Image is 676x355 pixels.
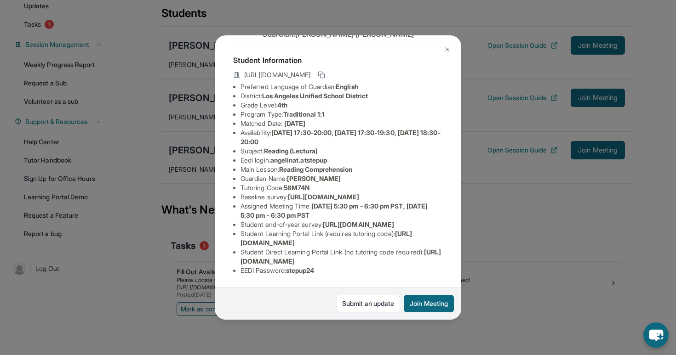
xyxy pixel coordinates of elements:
span: [DATE] 5:30 pm - 6:30 pm PST, [DATE] 5:30 pm - 6:30 pm PST [241,202,428,219]
li: Student end-of-year survey : [241,220,443,229]
li: Guardian Name : [241,174,443,183]
li: Preferred Language of Guardian: [241,82,443,91]
span: [DATE] [284,119,305,127]
li: Main Lesson : [241,165,443,174]
span: stepup24 [286,266,315,274]
li: Assigned Meeting Time : [241,202,443,220]
span: [URL][DOMAIN_NAME] [323,220,394,228]
h4: Student Information [233,55,443,66]
span: [DATE] 17:30-20:00, [DATE] 17:30-19:30, [DATE] 18:30-20:00 [241,129,441,146]
li: District: [241,91,443,101]
li: Tutoring Code : [241,183,443,192]
button: Copy link [316,69,327,80]
li: EEDI Password : [241,266,443,275]
button: Join Meeting [404,295,454,312]
span: [URL][DOMAIN_NAME] [288,193,359,201]
img: Close Icon [444,45,451,53]
span: Reading (Lectura) [264,147,318,155]
button: chat-button [643,322,669,348]
span: angelinat.atstepup [270,156,327,164]
li: Grade Level: [241,101,443,110]
li: Availability: [241,128,443,147]
li: Baseline survey : [241,192,443,202]
li: Student Direct Learning Portal Link (no tutoring code required) : [241,248,443,266]
li: Student Learning Portal Link (requires tutoring code) : [241,229,443,248]
span: [URL][DOMAIN_NAME] [244,70,310,79]
span: Reading Comprehension [279,165,352,173]
li: Eedi login : [241,156,443,165]
span: [PERSON_NAME] [287,175,341,182]
a: Submit an update [336,295,400,312]
span: Traditional 1:1 [283,110,325,118]
li: Subject : [241,147,443,156]
span: 58M74N [284,184,309,192]
span: 4th [277,101,287,109]
span: Los Angeles Unified School District [262,92,368,100]
li: Matched Date: [241,119,443,128]
li: Program Type: [241,110,443,119]
span: English [336,83,358,90]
